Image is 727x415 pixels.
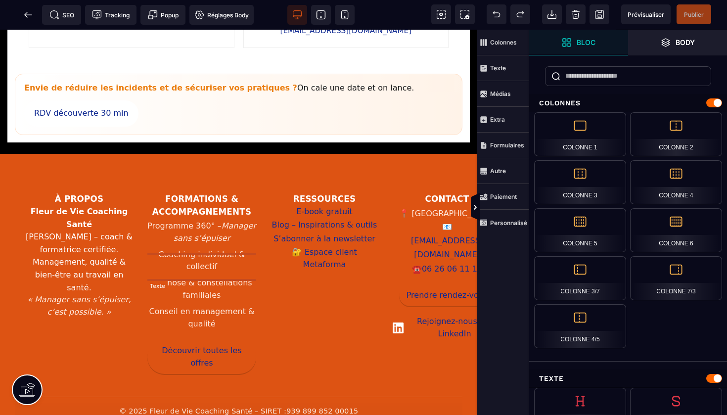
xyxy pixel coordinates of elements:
span: Texte [477,55,529,81]
strong: Extra [490,116,505,123]
span: Popup [148,10,179,20]
div: Colonne 3/7 [534,256,626,300]
footer: Pied de page [15,139,462,414]
div: Colonne 2 [630,112,722,156]
span: Réglages Body [194,10,249,20]
p: [PERSON_NAME] – coach & formatrice certifiée. Management, qualité & bien-être au travail en santé. [25,176,134,264]
span: Code de suivi [85,5,136,25]
a: [EMAIL_ADDRESS][DOMAIN_NAME] [393,204,501,232]
span: Voir les composants [431,4,451,24]
h3: Formations & accompagnements [147,163,256,188]
p: « Manager sans s’épuiser, c’est possible. » [25,264,134,289]
a: 06 26 06 11 14 [422,232,482,247]
strong: Médias [490,90,511,97]
div: Colonne 7/3 [630,256,722,300]
li: Coaching individuel & collectif [147,217,256,246]
span: Enregistrer le contenu [677,4,711,24]
span: SEO [49,10,74,20]
li: Conseil en management & qualité [147,274,256,303]
h3: Ressources [270,163,379,176]
span: Personnalisé [477,210,529,235]
strong: Colonnes [490,39,517,46]
span: Aperçu [621,4,671,24]
div: Colonne 3 [534,160,626,204]
strong: Personnalisé [490,219,527,227]
a: Prendre rendez-vous [399,255,495,277]
span: Tracking [92,10,130,20]
span: Voir tablette [311,5,331,25]
a: RDV découverte 30 min [24,71,138,97]
span: 939 899 852 00015 [286,377,358,385]
strong: Paiement [490,193,517,200]
a: Rejoignez-nous sur LinkedIn [393,286,501,311]
span: Nettoyage [566,4,586,24]
span: Colonnes [477,30,529,55]
p: © 2025 Fleur de Vie Coaching Santé – SIRET : [25,376,453,387]
span: Rejoignez-nous sur LinkedIn [408,286,501,311]
span: Médias [477,81,529,107]
div: Colonne 5 [534,208,626,252]
span: Ouvrir les blocs [529,30,628,55]
span: Défaire [487,4,506,24]
strong: Texte [490,64,506,72]
strong: Autre [490,167,506,175]
span: Importer [542,4,562,24]
a: S’abonner à la newsletter [273,203,375,216]
span: Extra [477,107,529,133]
h3: À propos [25,163,134,176]
div: Colonne 1 [534,112,626,156]
nav: Liens ressources [270,176,379,242]
div: Colonne 4/5 [534,304,626,348]
span: Formulaires [477,133,529,158]
span: Prévisualiser [628,11,664,18]
span: Voir mobile [335,5,355,25]
span: Autre [477,158,529,184]
span: Publier [684,11,704,18]
a: Découvrir toutes les offres [147,310,256,344]
strong: Formulaires [490,141,524,149]
span: Voir bureau [287,5,307,25]
span: Paiement [477,184,529,210]
div: Colonne 4 [630,160,722,204]
div: Texte [529,369,727,388]
span: Afficher les vues [529,193,539,223]
a: Espace client Metaforma [270,216,379,242]
a: E-book gratuit [296,176,353,189]
em: Manager sans s’épuiser [174,191,256,213]
a: Blog – Inspirations & outils [272,189,377,202]
div: Informations [15,367,462,414]
strong: Envie de réduire les incidents et de sécuriser vos pratiques ? [24,53,297,63]
strong: Body [676,39,695,46]
strong: Bloc [577,39,595,46]
div: Colonnes [529,94,727,112]
span: Rétablir [510,4,530,24]
span: Retour [18,5,38,25]
span: Métadata SEO [42,5,81,25]
div: On cale une date et on lance. [24,52,414,65]
span: Capture d'écran [455,4,475,24]
span: Enregistrer [590,4,609,24]
span: Créer une alerte modale [140,5,185,25]
li: Programme 360° – [147,188,256,217]
h3: Contact [393,163,501,176]
div: Colonne 6 [630,208,722,252]
span: Favicon [189,5,254,25]
strong: Fleur de Vie Coaching Santé [31,177,128,199]
span: Ouvrir les calques [628,30,727,55]
address: 📍 [GEOGRAPHIC_DATA] 📧 ☎️ [393,177,501,247]
li: Hypnose & constellations familiales [147,245,256,274]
